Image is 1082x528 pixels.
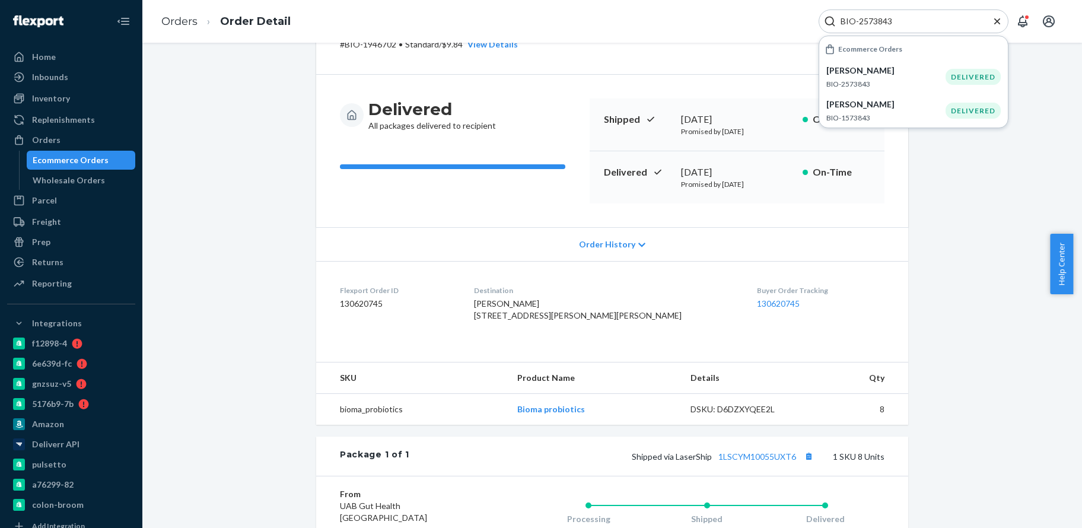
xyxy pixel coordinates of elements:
[757,298,800,308] a: 130620745
[399,39,403,49] span: •
[368,98,496,120] h3: Delivered
[946,69,1001,85] div: DELIVERED
[33,154,109,166] div: Ecommerce Orders
[811,394,908,425] td: 8
[7,455,135,474] a: pulsetto
[7,233,135,252] a: Prep
[27,151,136,170] a: Ecommerce Orders
[7,110,135,129] a: Replenishments
[316,362,508,394] th: SKU
[32,51,56,63] div: Home
[32,93,70,104] div: Inventory
[32,71,68,83] div: Inbounds
[826,65,946,77] p: [PERSON_NAME]
[340,285,455,295] dt: Flexport Order ID
[1050,234,1073,294] button: Help Center
[681,166,793,179] div: [DATE]
[32,459,66,470] div: pulsetto
[1011,9,1035,33] button: Open notifications
[813,166,870,179] p: On-Time
[801,449,816,464] button: Copy tracking number
[7,131,135,150] a: Orders
[1037,9,1061,33] button: Open account menu
[7,89,135,108] a: Inventory
[32,236,50,248] div: Prep
[32,398,74,410] div: 5176b9-7b
[826,113,946,123] p: BIO-1573843
[7,334,135,353] a: f12898-4
[340,298,455,310] dd: 130620745
[340,488,482,500] dt: From
[517,404,585,414] a: Bioma probiotics
[7,495,135,514] a: colon-broom
[7,314,135,333] button: Integrations
[220,15,291,28] a: Order Detail
[718,451,796,462] a: 1LSCYM10055UXT6
[7,191,135,210] a: Parcel
[690,403,802,415] div: DSKU: D6DZXYQEE2L
[632,451,816,462] span: Shipped via LaserShip
[7,435,135,454] a: Deliverr API
[368,98,496,132] div: All packages delivered to recipient
[32,278,72,290] div: Reporting
[409,449,884,464] div: 1 SKU 8 Units
[529,513,648,525] div: Processing
[7,354,135,373] a: 6e639d-fc
[463,39,518,50] button: View Details
[474,298,682,320] span: [PERSON_NAME] [STREET_ADDRESS][PERSON_NAME][PERSON_NAME]
[32,195,57,206] div: Parcel
[7,47,135,66] a: Home
[32,256,63,268] div: Returns
[340,449,409,464] div: Package 1 of 1
[681,126,793,136] p: Promised by [DATE]
[826,98,946,110] p: [PERSON_NAME]
[811,362,908,394] th: Qty
[7,274,135,293] a: Reporting
[604,113,672,126] p: Shipped
[681,113,793,126] div: [DATE]
[32,216,61,228] div: Freight
[33,174,105,186] div: Wholesale Orders
[32,134,61,146] div: Orders
[579,238,635,250] span: Order History
[405,39,439,49] span: Standard
[32,338,67,349] div: f12898-4
[32,479,74,491] div: a76299-82
[112,9,135,33] button: Close Navigation
[991,15,1003,28] button: Close Search
[27,171,136,190] a: Wholesale Orders
[681,362,811,394] th: Details
[648,513,766,525] div: Shipped
[7,475,135,494] a: a76299-82
[474,285,738,295] dt: Destination
[152,4,300,39] ol: breadcrumbs
[161,15,198,28] a: Orders
[7,212,135,231] a: Freight
[681,179,793,189] p: Promised by [DATE]
[946,103,1001,119] div: DELIVERED
[826,79,946,89] p: BIO-2573843
[340,501,427,523] span: UAB Gut Health [GEOGRAPHIC_DATA]
[316,394,508,425] td: bioma_probiotics
[813,113,870,126] p: On-Time
[836,15,982,27] input: Search Input
[757,285,884,295] dt: Buyer Order Tracking
[32,114,95,126] div: Replenishments
[7,395,135,414] a: 5176b9-7b
[32,317,82,329] div: Integrations
[7,415,135,434] a: Amazon
[824,15,836,27] svg: Search Icon
[32,378,71,390] div: gnzsuz-v5
[7,253,135,272] a: Returns
[13,15,63,27] img: Flexport logo
[838,45,902,53] h6: Ecommerce Orders
[32,499,84,511] div: colon-broom
[766,513,884,525] div: Delivered
[7,68,135,87] a: Inbounds
[32,358,72,370] div: 6e639d-fc
[508,362,680,394] th: Product Name
[7,374,135,393] a: gnzsuz-v5
[340,39,518,50] p: # BIO-1946702 / $9.84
